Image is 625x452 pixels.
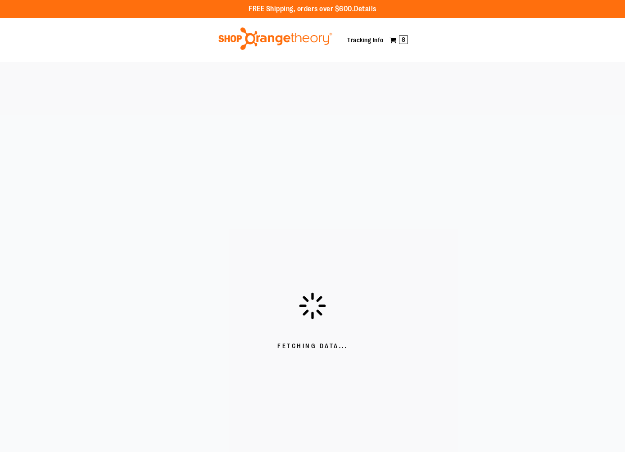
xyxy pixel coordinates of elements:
[217,27,334,50] img: Shop Orangetheory
[249,4,376,14] p: FREE Shipping, orders over $600.
[347,36,384,44] a: Tracking Info
[399,35,408,44] span: 8
[354,5,376,13] a: Details
[277,342,348,351] span: Fetching Data...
